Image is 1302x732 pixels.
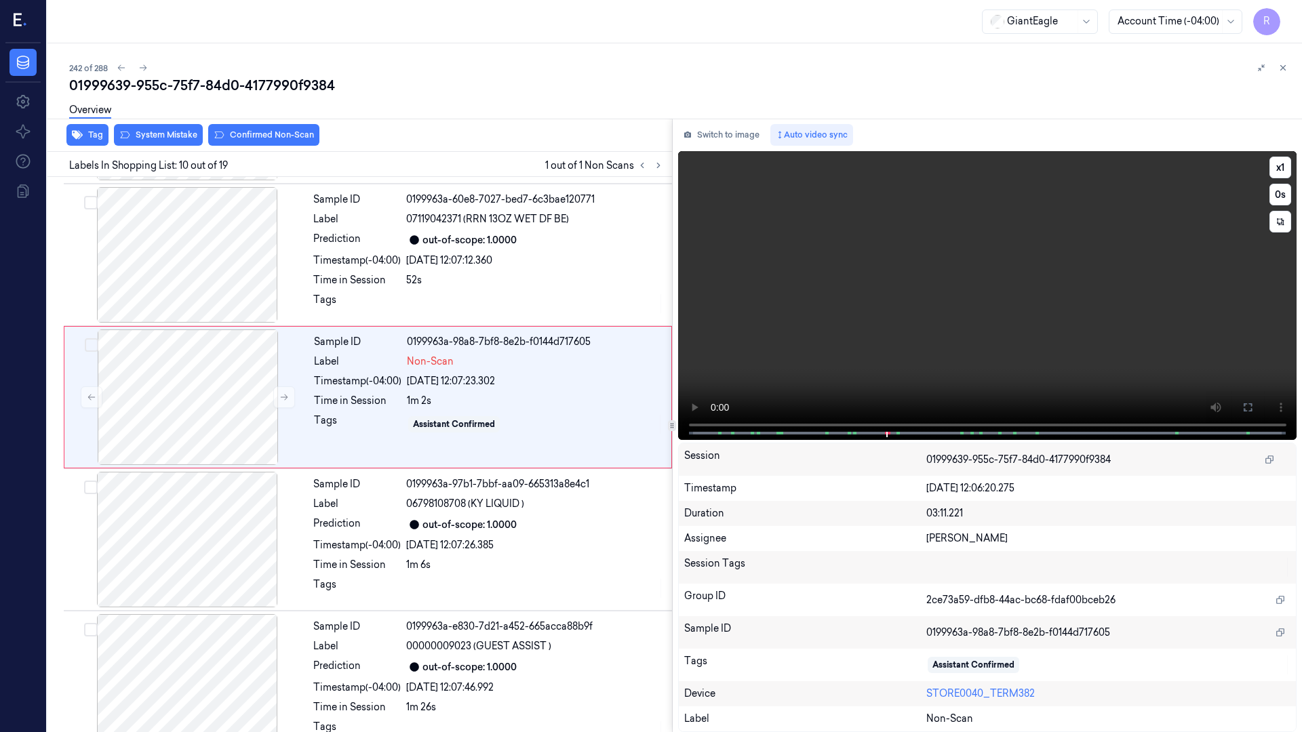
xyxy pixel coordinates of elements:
div: [DATE] 12:07:23.302 [407,374,663,388]
div: out-of-scope: 1.0000 [422,660,517,674]
div: Timestamp (-04:00) [313,680,401,695]
div: 1m 6s [406,558,664,572]
div: Label [313,212,401,226]
div: 0199963a-60e8-7027-bed7-6c3bae120771 [406,192,664,207]
div: [DATE] 12:07:12.360 [406,253,664,268]
div: Timestamp (-04:00) [314,374,401,388]
div: Time in Session [313,273,401,287]
div: 1m 26s [406,700,664,714]
div: Tags [313,293,401,314]
div: [DATE] 12:06:20.275 [926,481,1290,495]
button: x1 [1269,157,1291,178]
div: 0199963a-98a8-7bf8-8e2b-f0144d717605 [407,335,663,349]
div: Sample ID [313,477,401,491]
button: System Mistake [114,124,203,146]
div: Prediction [313,232,401,248]
span: 07119042371 (RRN 13OZ WET DF BE) [406,212,569,226]
span: 01999639-955c-75f7-84d0-4177990f9384 [926,453,1111,467]
div: [PERSON_NAME] [926,531,1290,546]
div: Timestamp (-04:00) [313,253,401,268]
div: 52s [406,273,664,287]
div: Timestamp (-04:00) [313,538,401,552]
div: 03:11.221 [926,506,1290,521]
div: out-of-scope: 1.0000 [422,518,517,532]
div: [DATE] 12:07:46.992 [406,680,664,695]
div: Prediction [313,516,401,533]
div: Session Tags [684,556,927,578]
span: Non-Scan [407,354,454,369]
span: 2ce73a59-dfb8-44ac-bc68-fdaf00bceb26 [926,593,1116,607]
span: 06798108708 (KY LIQUID ) [406,497,524,511]
div: Time in Session [313,700,401,714]
div: 0199963a-97b1-7bbf-aa09-665313a8e4c1 [406,477,664,491]
span: 1 out of 1 Non Scans [545,157,667,174]
div: Duration [684,506,927,521]
div: [DATE] 12:07:26.385 [406,538,664,552]
div: Label [313,497,401,511]
button: Auto video sync [770,124,853,146]
div: Tags [314,413,401,435]
div: Label [314,354,401,369]
div: 0199963a-e830-7d21-a452-665acca88b9f [406,619,664,634]
div: Label [313,639,401,653]
div: Sample ID [684,622,927,643]
div: Sample ID [314,335,401,349]
div: Assistant Confirmed [413,418,495,430]
a: Overview [69,103,111,119]
div: Label [684,712,927,726]
span: 242 of 288 [69,62,108,74]
span: Labels In Shopping List: 10 out of 19 [69,159,228,173]
div: Tags [313,577,401,599]
div: Tags [684,654,927,676]
button: Select row [84,196,98,209]
div: Device [684,687,927,701]
button: Select row [84,623,98,636]
button: Confirmed Non-Scan [208,124,319,146]
div: 01999639-955c-75f7-84d0-4177990f9384 [69,76,1291,95]
div: Assignee [684,531,927,546]
button: Select row [85,338,98,352]
div: out-of-scope: 1.0000 [422,233,517,247]
button: 0s [1269,184,1291,205]
div: STORE0040_TERM382 [926,687,1290,701]
div: 1m 2s [407,394,663,408]
div: Sample ID [313,619,401,634]
div: Timestamp [684,481,927,495]
div: Session [684,449,927,470]
span: 0199963a-98a8-7bf8-8e2b-f0144d717605 [926,626,1110,640]
span: 00000009023 (GUEST ASSIST ) [406,639,551,653]
button: Switch to image [678,124,765,146]
button: Select row [84,481,98,494]
div: Sample ID [313,192,401,207]
div: Assistant Confirmed [932,659,1014,671]
button: R [1253,8,1280,35]
div: Prediction [313,659,401,675]
div: Time in Session [313,558,401,572]
span: Non-Scan [926,712,973,726]
button: Tag [66,124,108,146]
div: Time in Session [314,394,401,408]
div: Group ID [684,589,927,611]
